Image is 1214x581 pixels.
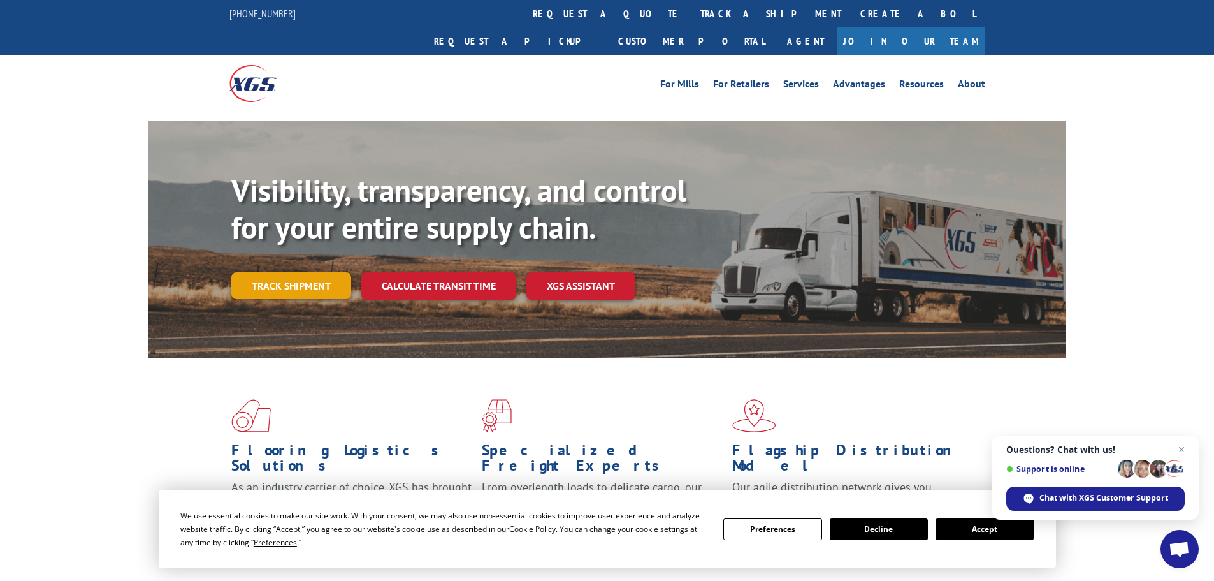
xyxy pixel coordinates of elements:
b: Visibility, transparency, and control for your entire supply chain. [231,170,686,247]
button: Accept [936,518,1034,540]
a: For Retailers [713,79,769,93]
p: From overlength loads to delicate cargo, our experienced staff knows the best way to move your fr... [482,480,723,536]
button: Decline [830,518,928,540]
a: Services [783,79,819,93]
button: Preferences [723,518,821,540]
a: Calculate transit time [361,272,516,300]
div: We use essential cookies to make our site work. With your consent, we may also use non-essential ... [180,509,708,549]
span: Questions? Chat with us! [1006,445,1185,455]
img: xgs-icon-flagship-distribution-model-red [732,399,776,432]
a: Resources [899,79,944,93]
a: Track shipment [231,272,351,299]
a: About [958,79,985,93]
span: Close chat [1174,442,1189,457]
h1: Flagship Distribution Model [732,443,973,480]
img: xgs-icon-total-supply-chain-intelligence-red [231,399,271,432]
span: Cookie Policy [509,524,556,534]
a: Request a pickup [424,27,609,55]
a: Customer Portal [609,27,774,55]
a: [PHONE_NUMBER] [229,7,296,20]
a: Agent [774,27,837,55]
span: Chat with XGS Customer Support [1039,492,1168,504]
div: Cookie Consent Prompt [159,490,1056,568]
a: Join Our Team [837,27,985,55]
div: Open chat [1160,530,1199,568]
span: Support is online [1006,464,1113,474]
span: Preferences [254,537,297,548]
h1: Specialized Freight Experts [482,443,723,480]
div: Chat with XGS Customer Support [1006,487,1185,511]
img: xgs-icon-focused-on-flooring-red [482,399,512,432]
a: Advantages [833,79,885,93]
span: As an industry carrier of choice, XGS has brought innovation and dedication to flooring logistics... [231,480,472,525]
a: For Mills [660,79,699,93]
span: Our agile distribution network gives you nationwide inventory management on demand. [732,480,967,510]
a: XGS ASSISTANT [526,272,635,300]
h1: Flooring Logistics Solutions [231,443,472,480]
